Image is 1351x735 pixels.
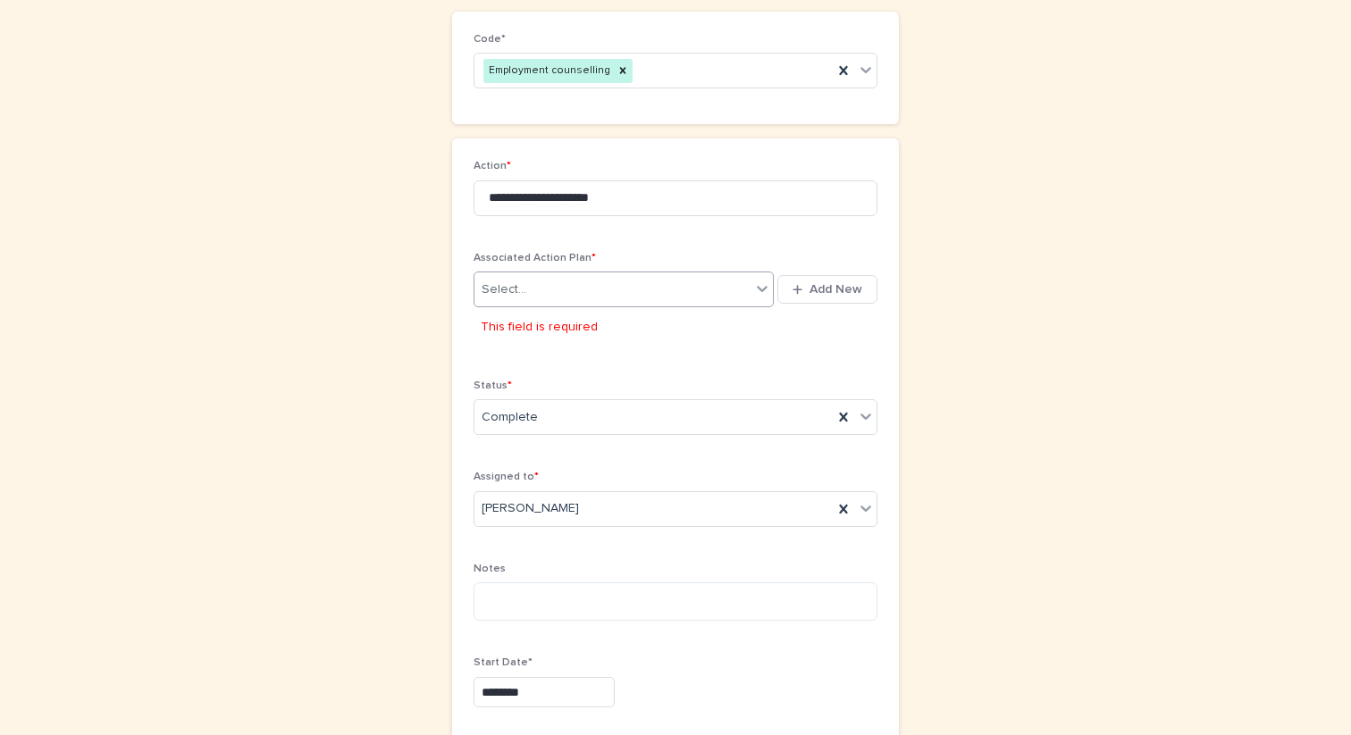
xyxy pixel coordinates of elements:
[474,34,506,45] span: Code*
[810,283,862,296] span: Add New
[481,318,598,337] p: This field is required
[777,275,877,304] button: Add New
[474,564,506,574] span: Notes
[474,380,512,391] span: Status
[474,657,533,668] span: Start Date*
[474,253,596,263] span: Associated Action Plan
[482,408,538,427] span: Complete
[482,280,526,299] div: Select...
[474,161,511,171] span: Action
[483,59,613,83] div: Employment counselling
[482,499,579,518] span: [PERSON_NAME]
[474,472,539,482] span: Assigned to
